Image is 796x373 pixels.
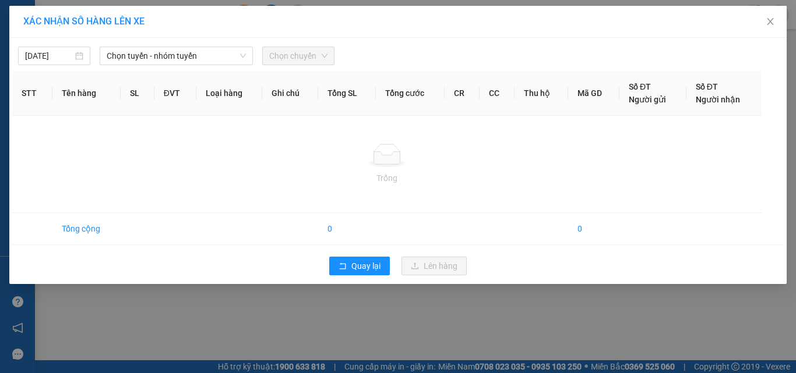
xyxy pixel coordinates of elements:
[351,260,381,272] span: Quay lại
[25,49,73,62] input: 13/10/2025
[121,71,154,116] th: SL
[568,71,619,116] th: Mã GD
[9,68,116,93] div: Gửi: VP [GEOGRAPHIC_DATA]
[339,262,347,271] span: rollback
[318,71,376,116] th: Tổng SL
[22,172,752,184] div: Trống
[445,71,480,116] th: CR
[52,71,121,116] th: Tên hàng
[262,71,318,116] th: Ghi chú
[515,71,568,116] th: Thu hộ
[269,47,327,65] span: Chọn chuyến
[66,49,153,62] text: DLT2510130004
[196,71,263,116] th: Loại hàng
[480,71,515,116] th: CC
[318,213,376,245] td: 0
[239,52,246,59] span: down
[154,71,196,116] th: ĐVT
[696,95,740,104] span: Người nhận
[629,82,651,91] span: Số ĐT
[629,95,666,104] span: Người gửi
[52,213,121,245] td: Tổng cộng
[696,82,718,91] span: Số ĐT
[107,47,246,65] span: Chọn tuyến - nhóm tuyến
[122,68,209,93] div: Nhận: VP [PERSON_NAME]
[754,6,787,38] button: Close
[568,213,619,245] td: 0
[23,16,145,27] span: XÁC NHẬN SỐ HÀNG LÊN XE
[401,257,467,275] button: uploadLên hàng
[12,71,52,116] th: STT
[376,71,445,116] th: Tổng cước
[766,17,775,26] span: close
[329,257,390,275] button: rollbackQuay lại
